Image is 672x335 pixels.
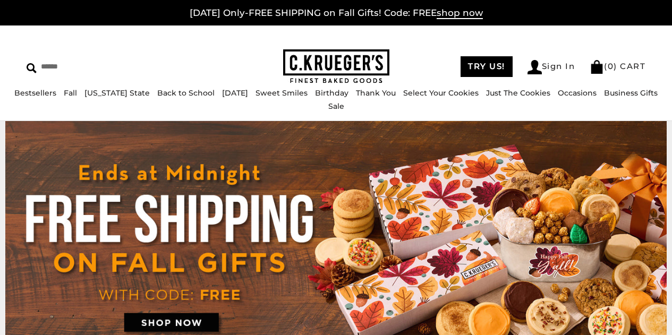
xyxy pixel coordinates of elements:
[64,88,77,98] a: Fall
[157,88,215,98] a: Back to School
[528,60,542,74] img: Account
[84,88,150,98] a: [US_STATE] State
[558,88,597,98] a: Occasions
[190,7,483,19] a: [DATE] Only-FREE SHIPPING on Fall Gifts! Code: FREEshop now
[14,88,56,98] a: Bestsellers
[486,88,550,98] a: Just The Cookies
[315,88,348,98] a: Birthday
[356,88,396,98] a: Thank You
[256,88,308,98] a: Sweet Smiles
[590,60,604,74] img: Bag
[222,88,248,98] a: [DATE]
[608,61,614,71] span: 0
[27,63,37,73] img: Search
[461,56,513,77] a: TRY US!
[528,60,575,74] a: Sign In
[283,49,389,84] img: C.KRUEGER'S
[590,61,645,71] a: (0) CART
[403,88,479,98] a: Select Your Cookies
[437,7,483,19] span: shop now
[604,88,658,98] a: Business Gifts
[27,58,168,75] input: Search
[328,101,344,111] a: Sale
